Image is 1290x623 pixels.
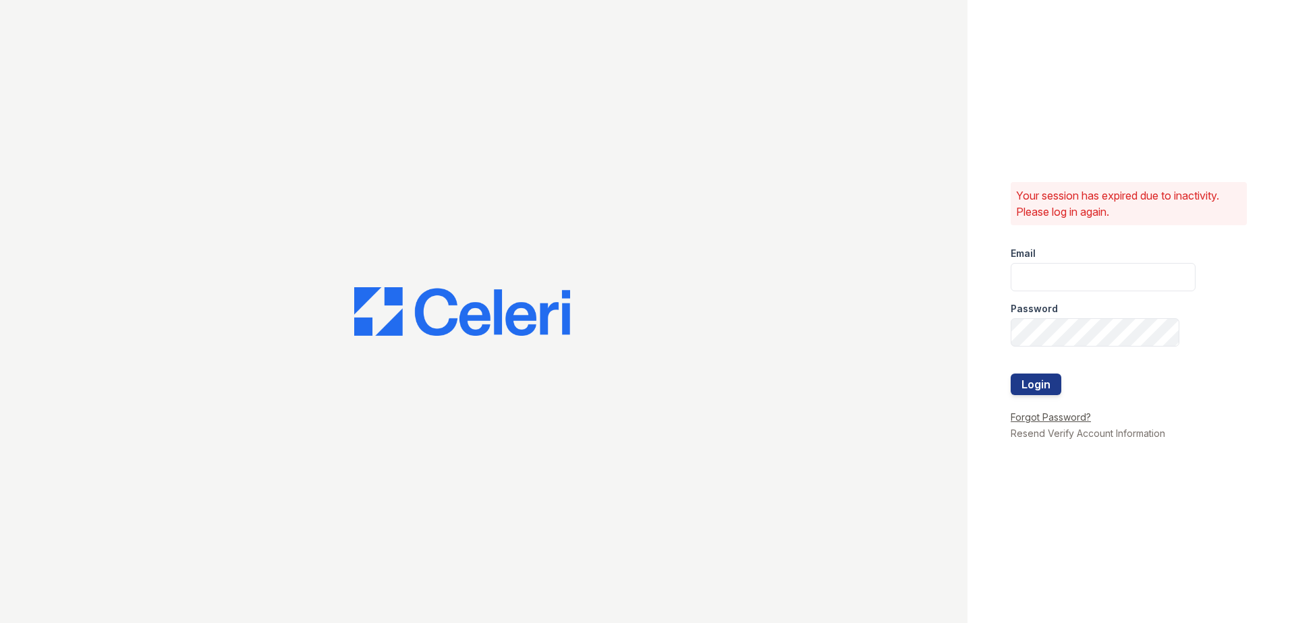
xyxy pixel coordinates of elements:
a: Resend Verify Account Information [1011,427,1165,439]
a: Forgot Password? [1011,411,1091,423]
p: Your session has expired due to inactivity. Please log in again. [1016,187,1241,220]
button: Login [1011,374,1061,395]
label: Password [1011,302,1058,316]
img: CE_Logo_Blue-a8612792a0a2168367f1c8372b55b34899dd931a85d93a1a3d3e32e68fde9ad4.png [354,287,570,336]
label: Email [1011,247,1036,260]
